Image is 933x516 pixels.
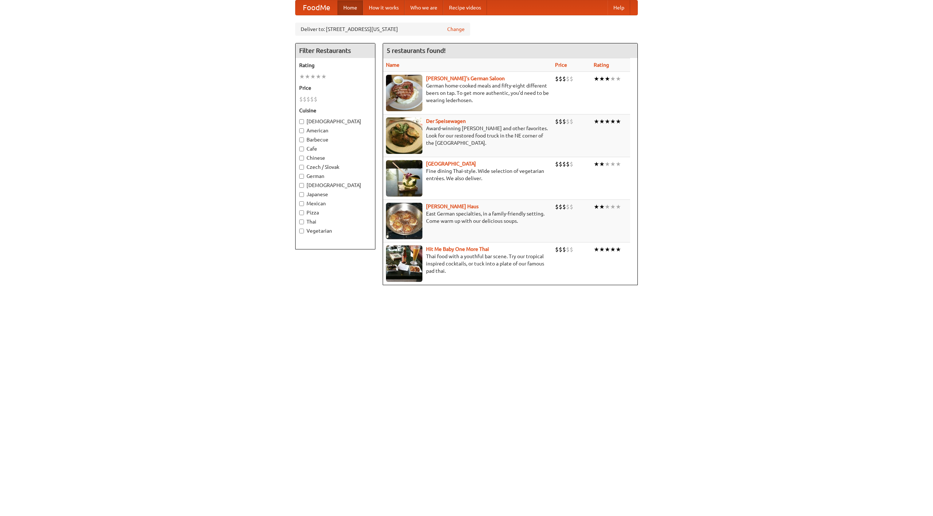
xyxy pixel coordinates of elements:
li: ★ [316,73,321,81]
li: $ [566,203,570,211]
img: kohlhaus.jpg [386,203,422,239]
input: Czech / Slovak [299,165,304,170]
li: ★ [599,75,605,83]
h5: Price [299,84,371,92]
li: ★ [610,160,616,168]
label: Pizza [299,209,371,216]
li: ★ [616,203,621,211]
label: Czech / Slovak [299,163,371,171]
li: ★ [610,117,616,125]
input: Vegetarian [299,229,304,233]
li: ★ [616,160,621,168]
li: ★ [594,245,599,253]
li: $ [570,203,573,211]
input: American [299,128,304,133]
li: ★ [305,73,310,81]
li: ★ [310,73,316,81]
li: ★ [594,117,599,125]
input: Japanese [299,192,304,197]
li: $ [566,245,570,253]
p: Fine dining Thai-style. Wide selection of vegetarian entrées. We also deliver. [386,167,549,182]
img: satay.jpg [386,160,422,197]
li: $ [559,245,562,253]
p: Award-winning [PERSON_NAME] and other favorites. Look for our restored food truck in the NE corne... [386,125,549,147]
label: [DEMOGRAPHIC_DATA] [299,182,371,189]
li: ★ [616,117,621,125]
li: ★ [605,203,610,211]
label: Barbecue [299,136,371,143]
li: $ [555,75,559,83]
li: ★ [321,73,327,81]
li: $ [555,117,559,125]
input: Chinese [299,156,304,160]
a: Price [555,62,567,68]
ng-pluralize: 5 restaurants found! [387,47,446,54]
a: [GEOGRAPHIC_DATA] [426,161,476,167]
a: [PERSON_NAME] Haus [426,203,479,209]
a: Change [447,26,465,33]
li: $ [562,245,566,253]
label: American [299,127,371,134]
li: $ [566,75,570,83]
li: $ [570,117,573,125]
input: [DEMOGRAPHIC_DATA] [299,119,304,124]
div: Deliver to: [STREET_ADDRESS][US_STATE] [295,23,470,36]
li: $ [562,117,566,125]
h5: Cuisine [299,107,371,114]
a: Recipe videos [443,0,487,15]
li: $ [303,95,307,103]
a: Who we are [405,0,443,15]
input: [DEMOGRAPHIC_DATA] [299,183,304,188]
li: $ [566,160,570,168]
a: [PERSON_NAME]'s German Saloon [426,75,505,81]
label: Cafe [299,145,371,152]
li: ★ [616,245,621,253]
li: ★ [605,160,610,168]
a: Rating [594,62,609,68]
input: Thai [299,220,304,224]
li: ★ [594,160,599,168]
label: Vegetarian [299,227,371,234]
a: Home [337,0,363,15]
label: Chinese [299,154,371,162]
li: $ [307,95,310,103]
a: Der Speisewagen [426,118,466,124]
li: ★ [605,245,610,253]
li: $ [570,160,573,168]
label: Japanese [299,191,371,198]
li: ★ [594,75,599,83]
input: Barbecue [299,137,304,142]
li: $ [570,75,573,83]
li: $ [314,95,317,103]
img: babythai.jpg [386,245,422,282]
a: Hit Me Baby One More Thai [426,246,489,252]
label: [DEMOGRAPHIC_DATA] [299,118,371,125]
li: $ [562,160,566,168]
input: German [299,174,304,179]
input: Pizza [299,210,304,215]
li: $ [555,245,559,253]
li: ★ [610,75,616,83]
li: ★ [599,117,605,125]
li: ★ [599,160,605,168]
li: ★ [599,203,605,211]
li: $ [566,117,570,125]
img: esthers.jpg [386,75,422,111]
label: Thai [299,218,371,225]
input: Mexican [299,201,304,206]
h4: Filter Restaurants [296,43,375,58]
li: $ [299,95,303,103]
p: East German specialties, in a family-friendly setting. Come warm up with our delicious soups. [386,210,549,225]
img: speisewagen.jpg [386,117,422,154]
label: Mexican [299,200,371,207]
li: $ [559,160,562,168]
a: FoodMe [296,0,337,15]
li: ★ [610,203,616,211]
li: $ [555,160,559,168]
a: How it works [363,0,405,15]
li: ★ [605,117,610,125]
li: ★ [299,73,305,81]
